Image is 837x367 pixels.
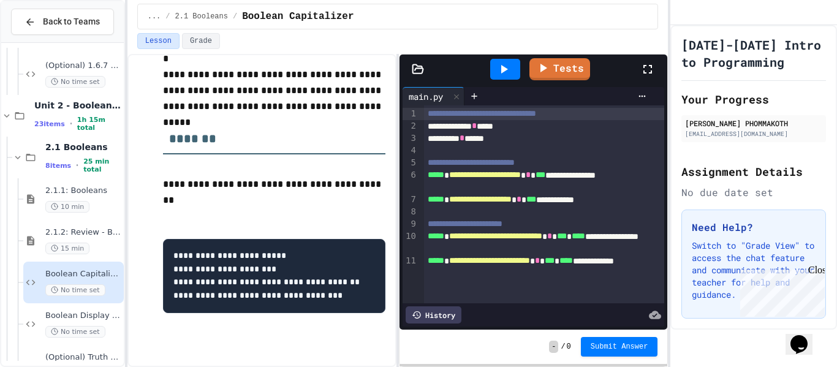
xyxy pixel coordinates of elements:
div: 5 [403,157,418,169]
span: 10 min [45,201,89,213]
div: main.py [403,90,449,103]
span: / [233,12,237,21]
iframe: chat widget [786,318,825,355]
span: 25 min total [83,157,121,173]
div: Chat with us now!Close [5,5,85,78]
button: Grade [182,33,220,49]
div: [PERSON_NAME] PHOMMAKOTH [685,118,822,129]
div: 3 [403,132,418,145]
iframe: chat widget [735,265,825,317]
span: 2.1.2: Review - Booleans [45,227,121,238]
span: Boolean Capitalizer [242,9,354,24]
span: / [165,12,170,21]
span: No time set [45,326,105,338]
button: Back to Teams [11,9,114,35]
span: - [549,341,558,353]
div: 4 [403,145,418,157]
span: 1h 15m total [77,116,121,132]
span: • [70,119,72,129]
div: 7 [403,194,418,206]
div: 1 [403,108,418,120]
span: No time set [45,284,105,296]
span: 2.1 Booleans [45,142,121,153]
div: History [406,306,461,323]
h2: Assignment Details [681,163,826,180]
span: 8 items [45,162,71,170]
span: Unit 2 - Boolean Expressions and If Statements [34,100,121,111]
span: No time set [45,76,105,88]
div: main.py [403,87,464,105]
span: 2.1 Booleans [175,12,228,21]
span: Boolean Capitalizer [45,269,121,279]
div: 2 [403,120,418,132]
span: Submit Answer [591,342,648,352]
span: Back to Teams [43,15,100,28]
span: / [561,342,565,352]
h1: [DATE]-[DATE] Intro to Programming [681,36,826,70]
div: No due date set [681,185,826,200]
div: 8 [403,206,418,218]
div: 6 [403,169,418,194]
span: (Optional) Truth Value Fixer [45,352,121,363]
span: 23 items [34,120,65,128]
span: • [76,161,78,170]
a: Tests [529,58,590,80]
button: Lesson [137,33,180,49]
span: ... [148,12,161,21]
span: Boolean Display Board [45,311,121,321]
div: 10 [403,230,418,255]
span: 2.1.1: Booleans [45,186,121,196]
h3: Need Help? [692,220,816,235]
div: 9 [403,218,418,230]
span: (Optional) 1.6.7 Distance Calculator [45,61,121,71]
div: [EMAIL_ADDRESS][DOMAIN_NAME] [685,129,822,138]
span: 15 min [45,243,89,254]
button: Submit Answer [581,337,658,357]
p: Switch to "Grade View" to access the chat feature and communicate with your teacher for help and ... [692,240,816,301]
div: 11 [403,255,418,279]
h2: Your Progress [681,91,826,108]
span: 0 [567,342,571,352]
